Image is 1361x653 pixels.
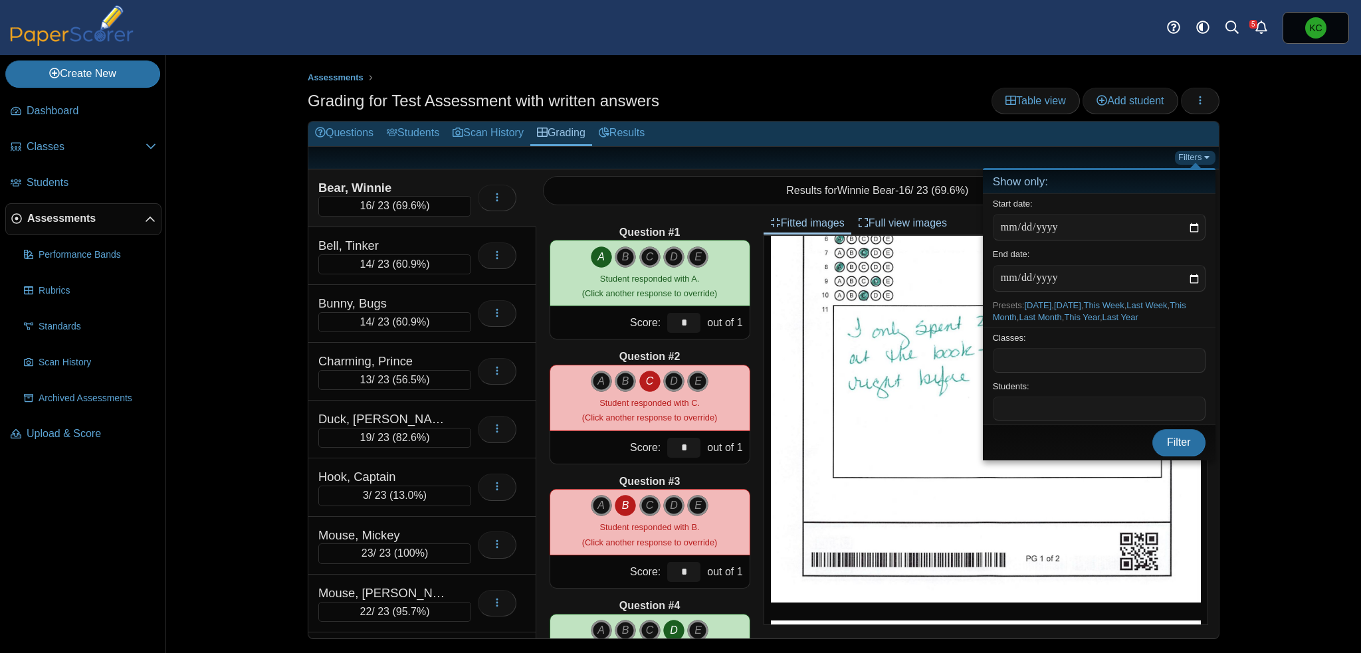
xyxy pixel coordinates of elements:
[308,72,364,82] span: Assessments
[619,474,680,489] b: Question #3
[663,246,684,268] i: D
[619,349,680,364] b: Question #2
[993,199,1033,209] label: Start date:
[530,122,592,146] a: Grading
[396,316,426,327] span: 60.9%
[318,353,451,370] div: Charming, Prince
[1247,13,1276,43] a: Alerts
[5,419,161,450] a: Upload & Score
[27,104,156,118] span: Dashboard
[318,237,451,254] div: Bell, Tinker
[1126,300,1167,310] a: Last Week
[993,397,1205,420] tags: ​
[318,254,471,274] div: / 23 ( )
[615,246,636,268] i: B
[582,398,717,422] small: (Click another response to override)
[851,212,954,234] a: Full view images
[39,392,156,405] span: Archived Assessments
[5,5,138,46] img: PaperScorer
[39,248,156,262] span: Performance Bands
[591,246,612,268] i: A
[318,411,451,428] div: Duck, [PERSON_NAME]
[615,495,636,516] i: B
[993,348,1205,372] tags: ​
[639,246,661,268] i: C
[687,620,708,641] i: E
[396,200,426,211] span: 69.6%
[639,495,661,516] i: C
[983,170,1215,195] h4: Show only:
[396,374,426,385] span: 56.5%
[362,547,373,559] span: 23
[764,212,851,234] a: Fitted images
[687,371,708,392] i: E
[992,88,1080,114] a: Table view
[39,320,156,333] span: Standards
[582,522,717,547] small: (Click another response to override)
[318,179,451,197] div: Bear, Winnie
[591,371,612,392] i: A
[393,490,423,501] span: 13.0%
[5,167,161,199] a: Students
[591,620,612,641] i: A
[318,370,471,390] div: / 23 ( )
[993,300,1186,322] span: Presets: , , , , , , ,
[27,140,146,154] span: Classes
[1102,312,1138,322] a: Last Year
[615,371,636,392] i: B
[663,620,684,641] i: D
[837,185,895,196] span: Winnie Bear
[582,274,717,298] small: (Click another response to override)
[318,196,471,216] div: / 23 ( )
[318,312,471,332] div: / 23 ( )
[704,431,749,464] div: out of 1
[1152,429,1205,456] button: Filter
[550,306,665,339] div: Score:
[308,90,659,112] h1: Grading for Test Assessment with written answers
[663,495,684,516] i: D
[360,316,372,327] span: 14
[19,239,161,271] a: Performance Bands
[27,211,145,226] span: Assessments
[396,258,426,270] span: 60.9%
[619,599,680,613] b: Question #4
[5,37,138,48] a: PaperScorer
[39,284,156,298] span: Rubrics
[27,175,156,190] span: Students
[318,543,471,563] div: / 23 ( )
[993,300,1186,322] a: This Month
[771,43,1201,603] img: 3185648_OCTOBER_1_2025T17_20_33_288000000.jpeg
[600,522,700,532] span: Student responded with B.
[704,555,749,588] div: out of 1
[5,203,161,235] a: Assessments
[318,486,471,506] div: / 23 ( )
[360,374,372,385] span: 13
[318,527,451,544] div: Mouse, Mickey
[318,602,471,622] div: / 23 ( )
[5,96,161,128] a: Dashboard
[639,371,661,392] i: C
[1084,300,1124,310] a: This Week
[615,620,636,641] i: B
[19,383,161,415] a: Archived Assessments
[318,585,451,602] div: Mouse, [PERSON_NAME]
[1175,151,1215,164] a: Filters
[1283,12,1349,44] a: Kelly Charlton
[898,185,910,196] span: 16
[318,295,451,312] div: Bunny, Bugs
[935,185,965,196] span: 69.6%
[591,495,612,516] i: A
[360,432,372,443] span: 19
[550,555,665,588] div: Score:
[1167,436,1191,448] span: Filter
[1309,23,1322,33] span: Kelly Charlton
[396,432,426,443] span: 82.6%
[543,176,1213,205] div: Results for - / 23 ( )
[1005,95,1066,106] span: Table view
[363,490,369,501] span: 3
[704,306,749,339] div: out of 1
[550,431,665,464] div: Score:
[592,122,651,146] a: Results
[1019,312,1061,322] a: Last Month
[446,122,530,146] a: Scan History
